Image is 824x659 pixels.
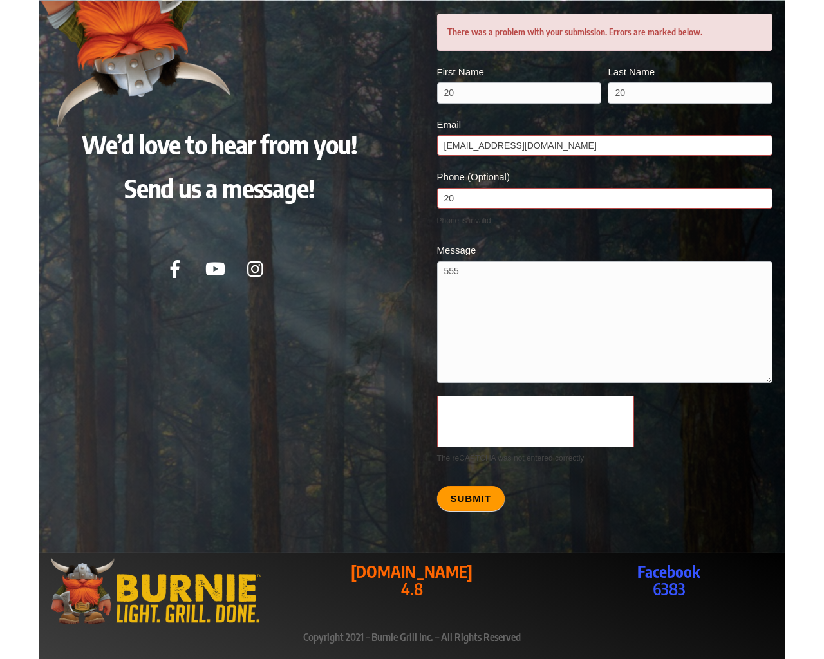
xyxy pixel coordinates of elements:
label: Last Name [608,64,772,82]
iframe: reCAPTCHA [437,396,634,447]
p: 4.8 [295,563,529,597]
label: Email [437,116,772,135]
p: Copyright 2021 – Burnie Grill Inc. – All Rights Reserved [39,629,785,645]
div: The reCAPTCHA was not entered correctly [437,450,772,467]
textarea: 555 [437,261,772,383]
p: 6383 [552,563,785,597]
span: Send us a message! [124,172,314,204]
div: There was a problem with your submission. Errors are marked below. [437,14,772,51]
a: [DOMAIN_NAME]4.8 [295,563,529,597]
img: Burnie Grill – 2021 – Holiday Special [39,1,232,129]
a: facebook [160,261,195,274]
label: First Name [437,64,602,82]
strong: Facebook [637,561,700,582]
strong: [DOMAIN_NAME] [351,561,473,582]
label: Message [437,242,772,261]
div: Phone is invalid [437,212,772,229]
label: Phone (Optional) [437,169,772,187]
a: Facebook6383 [552,563,785,597]
button: Submit [437,486,505,511]
img: burniegrill.com-logo-high-res-2020110_500px [39,553,272,629]
span: We’d love to hear from you! [82,128,357,160]
a: youtube [200,261,236,274]
a: instagram [241,261,276,274]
